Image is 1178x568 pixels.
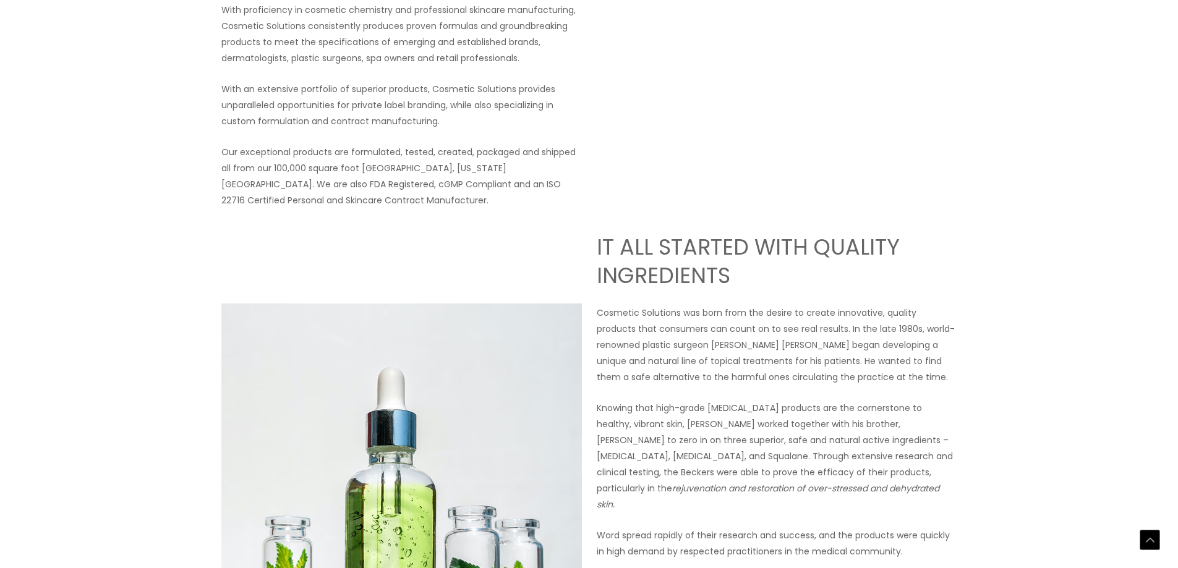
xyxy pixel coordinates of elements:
p: Our exceptional products are formulated, tested, created, packaged and shipped all from our 100,0... [221,144,582,208]
p: Cosmetic Solutions was born from the desire to create innovative, quality products that consumers... [597,305,957,385]
p: With an extensive portfolio of superior products, Cosmetic Solutions provides unparalleled opport... [221,81,582,129]
p: With proficiency in cosmetic chemistry and professional skincare manufacturing, Cosmetic Solution... [221,2,582,66]
h2: IT ALL STARTED WITH QUALITY INGREDIENTS [597,233,957,289]
em: rejuvenation and restoration of over-stressed and dehydrated skin. [597,482,939,511]
p: Knowing that high-grade [MEDICAL_DATA] products are the cornerstone to healthy, vibrant skin, [PE... [597,400,957,512]
p: Word spread rapidly of their research and success, and the products were quickly in high demand b... [597,527,957,559]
